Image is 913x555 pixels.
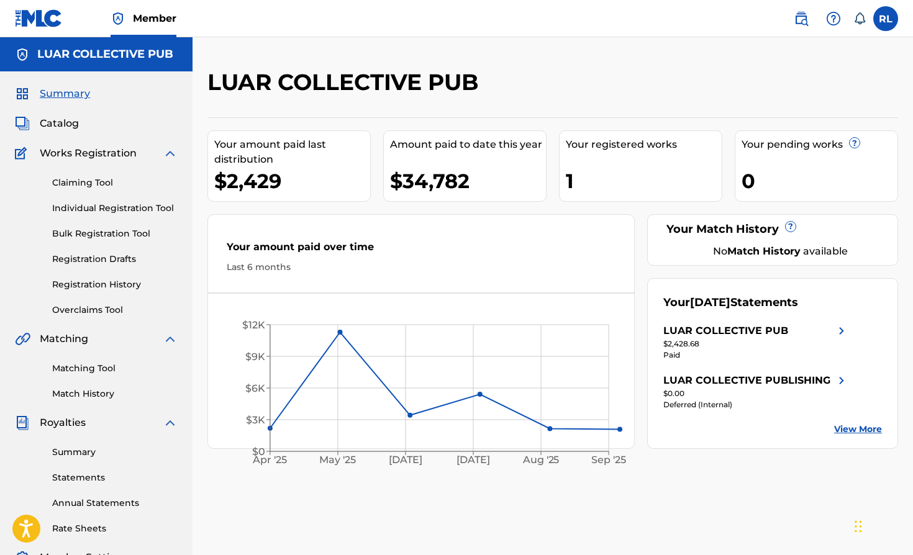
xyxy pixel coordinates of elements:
[834,423,882,436] a: View More
[227,261,615,274] div: Last 6 months
[52,202,178,215] a: Individual Registration Tool
[52,278,178,291] a: Registration History
[663,388,850,399] div: $0.00
[851,495,913,555] iframe: Chat Widget
[457,454,491,466] tspan: [DATE]
[853,12,866,25] div: Notifications
[52,304,178,317] a: Overclaims Tool
[15,86,90,101] a: SummarySummary
[663,221,883,238] div: Your Match History
[245,351,265,363] tspan: $9K
[245,382,265,394] tspan: $6K
[52,362,178,375] a: Matching Tool
[15,116,79,131] a: CatalogCatalog
[663,399,850,410] div: Deferred (Internal)
[742,167,897,195] div: 0
[390,137,546,152] div: Amount paid to date this year
[727,245,801,257] strong: Match History
[214,137,370,167] div: Your amount paid last distribution
[163,146,178,161] img: expand
[389,454,422,466] tspan: [DATE]
[207,68,485,96] h2: LUAR COLLECTIVE PUB
[52,446,178,459] a: Summary
[320,454,357,466] tspan: May '25
[663,323,788,338] div: LUAR COLLECTIVE PUB
[794,11,809,26] img: search
[15,415,30,430] img: Royalties
[40,146,137,161] span: Works Registration
[15,9,63,27] img: MLC Logo
[690,296,730,309] span: [DATE]
[252,446,265,458] tspan: $0
[52,176,178,189] a: Claiming Tool
[679,244,883,259] div: No available
[522,454,560,466] tspan: Aug '25
[855,508,862,545] div: Drag
[742,137,897,152] div: Your pending works
[111,11,125,26] img: Top Rightsholder
[789,6,814,31] a: Public Search
[163,332,178,346] img: expand
[834,323,849,338] img: right chevron icon
[878,362,913,464] iframe: Resource Center
[40,116,79,131] span: Catalog
[850,138,860,148] span: ?
[663,373,830,388] div: LUAR COLLECTIVE PUBLISHING
[40,415,86,430] span: Royalties
[52,387,178,400] a: Match History
[52,253,178,266] a: Registration Drafts
[15,47,30,62] img: Accounts
[834,373,849,388] img: right chevron icon
[663,294,798,311] div: Your Statements
[821,6,846,31] div: Help
[566,137,722,152] div: Your registered works
[133,11,176,25] span: Member
[52,227,178,240] a: Bulk Registration Tool
[390,167,546,195] div: $34,782
[52,471,178,484] a: Statements
[163,415,178,430] img: expand
[15,86,30,101] img: Summary
[566,167,722,195] div: 1
[52,497,178,510] a: Annual Statements
[15,116,30,131] img: Catalog
[786,222,796,232] span: ?
[826,11,841,26] img: help
[663,323,850,361] a: LUAR COLLECTIVE PUBright chevron icon$2,428.68Paid
[15,332,30,346] img: Matching
[873,6,898,31] div: User Menu
[214,167,370,195] div: $2,429
[592,454,627,466] tspan: Sep '25
[227,240,615,261] div: Your amount paid over time
[52,522,178,535] a: Rate Sheets
[663,350,850,361] div: Paid
[242,319,265,331] tspan: $12K
[663,338,850,350] div: $2,428.68
[40,332,88,346] span: Matching
[253,454,288,466] tspan: Apr '25
[40,86,90,101] span: Summary
[15,146,31,161] img: Works Registration
[246,414,265,426] tspan: $3K
[663,373,850,410] a: LUAR COLLECTIVE PUBLISHINGright chevron icon$0.00Deferred (Internal)
[37,47,173,61] h5: LUAR COLLECTIVE PUB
